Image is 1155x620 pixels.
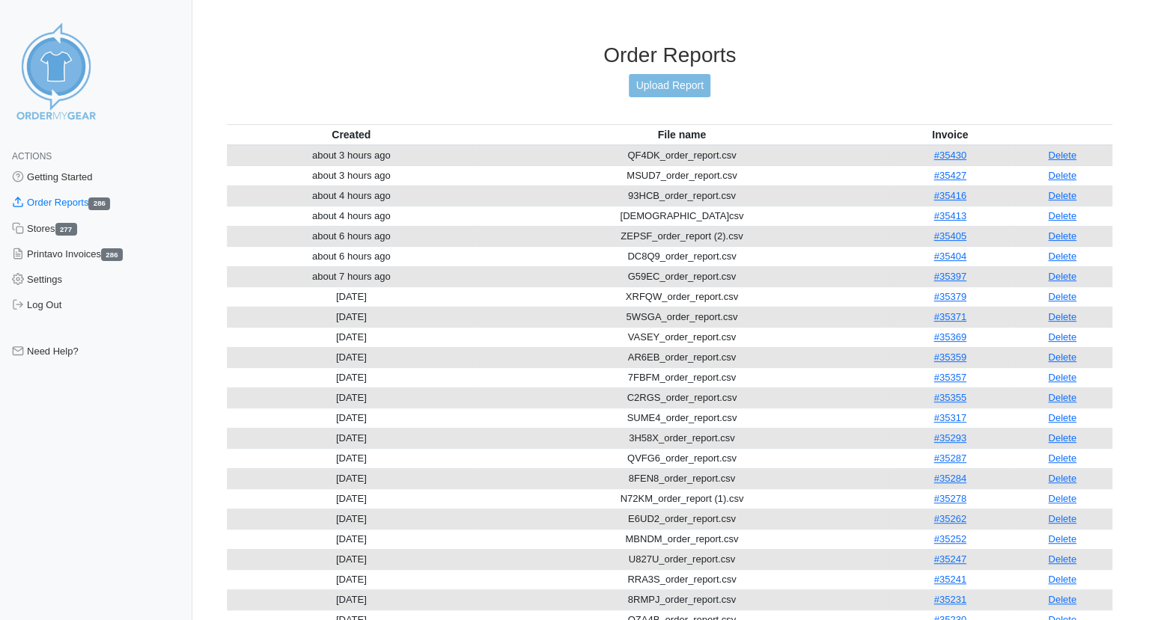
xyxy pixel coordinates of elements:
a: Delete [1048,251,1076,262]
a: #35262 [933,513,966,524]
td: AR6EB_order_report.csv [475,347,888,367]
td: 8RMPJ_order_report.csv [475,589,888,610]
a: #35357 [933,372,966,383]
td: G59EC_order_report.csv [475,266,888,286]
td: [DATE] [227,367,475,387]
td: [DATE] [227,347,475,367]
a: #35278 [933,493,966,504]
a: Delete [1048,574,1076,585]
a: Delete [1048,553,1076,565]
h3: Order Reports [227,43,1112,68]
td: about 3 hours ago [227,145,475,166]
td: E6UD2_order_report.csv [475,509,888,529]
a: #35379 [933,291,966,302]
td: [DATE] [227,307,475,327]
span: 286 [101,248,123,261]
td: [DATE] [227,408,475,428]
a: #35405 [933,230,966,242]
td: [DATE] [227,549,475,569]
td: [DATE] [227,428,475,448]
td: [DATE] [227,529,475,549]
td: 8FEN8_order_report.csv [475,468,888,488]
td: QF4DK_order_report.csv [475,145,888,166]
a: #35284 [933,473,966,484]
a: #35359 [933,352,966,363]
td: QVFG6_order_report.csv [475,448,888,468]
a: #35317 [933,412,966,423]
td: [DATE] [227,468,475,488]
a: Delete [1048,412,1076,423]
a: #35231 [933,594,966,605]
td: about 6 hours ago [227,246,475,266]
a: #35293 [933,432,966,443]
td: DC8Q9_order_report.csv [475,246,888,266]
td: about 3 hours ago [227,165,475,185]
td: [DATE] [227,569,475,589]
a: #35369 [933,331,966,343]
td: about 7 hours ago [227,266,475,286]
a: #35430 [933,150,966,161]
a: #35371 [933,311,966,322]
td: MSUD7_order_report.csv [475,165,888,185]
a: Delete [1048,331,1076,343]
a: Delete [1048,473,1076,484]
td: [DATE] [227,448,475,468]
td: about 4 hours ago [227,206,475,226]
td: 5WSGA_order_report.csv [475,307,888,327]
td: 3H58X_order_report.csv [475,428,888,448]
td: MBNDM_order_report.csv [475,529,888,549]
td: C2RGS_order_report.csv [475,387,888,408]
th: Invoice [888,124,1012,145]
a: Delete [1048,432,1076,443]
a: Delete [1048,452,1076,464]
a: #35247 [933,553,966,565]
td: [DATE] [227,387,475,408]
td: XRFQW_order_report.csv [475,286,888,307]
td: [DEMOGRAPHIC_DATA]csv [475,206,888,226]
a: Delete [1048,230,1076,242]
a: Delete [1048,513,1076,524]
th: File name [475,124,888,145]
td: [DATE] [227,286,475,307]
th: Created [227,124,475,145]
a: Delete [1048,493,1076,504]
a: Delete [1048,594,1076,605]
a: Delete [1048,533,1076,544]
a: Delete [1048,271,1076,282]
a: #35355 [933,392,966,403]
td: about 6 hours ago [227,226,475,246]
a: #35287 [933,452,966,464]
td: 93HCB_order_report.csv [475,185,888,206]
a: #35252 [933,533,966,544]
a: Delete [1048,291,1076,302]
a: #35241 [933,574,966,585]
td: [DATE] [227,589,475,610]
td: VASEY_order_report.csv [475,327,888,347]
td: 7FBFM_order_report.csv [475,367,888,387]
a: #35413 [933,210,966,221]
a: #35416 [933,190,966,201]
td: RRA3S_order_report.csv [475,569,888,589]
a: Upload Report [629,74,710,97]
a: #35427 [933,170,966,181]
td: about 4 hours ago [227,185,475,206]
a: Delete [1048,311,1076,322]
td: U827U_order_report.csv [475,549,888,569]
td: SUME4_order_report.csv [475,408,888,428]
a: Delete [1048,392,1076,403]
td: ZEPSF_order_report (2).csv [475,226,888,246]
td: [DATE] [227,488,475,509]
a: Delete [1048,190,1076,201]
td: N72KM_order_report (1).csv [475,488,888,509]
span: 277 [55,223,77,236]
a: #35397 [933,271,966,282]
td: [DATE] [227,327,475,347]
a: Delete [1048,170,1076,181]
a: #35404 [933,251,966,262]
td: [DATE] [227,509,475,529]
a: Delete [1048,210,1076,221]
a: Delete [1048,372,1076,383]
a: Delete [1048,150,1076,161]
span: Actions [12,151,52,162]
a: Delete [1048,352,1076,363]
